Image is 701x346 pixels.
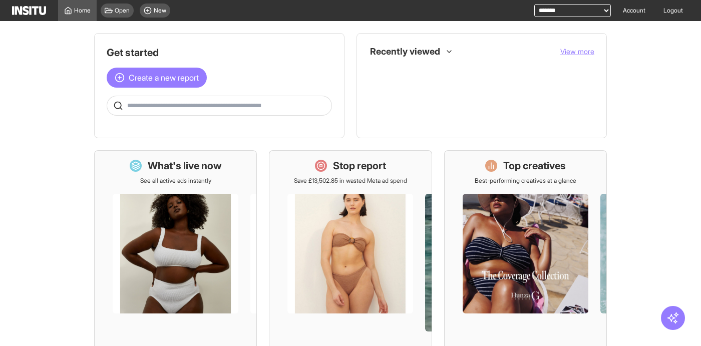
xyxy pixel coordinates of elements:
[107,68,207,88] button: Create a new report
[560,47,594,56] span: View more
[12,6,46,15] img: Logo
[503,159,566,173] h1: Top creatives
[333,159,386,173] h1: Stop report
[129,72,199,84] span: Create a new report
[115,7,130,15] span: Open
[475,177,576,185] p: Best-performing creatives at a glance
[74,7,91,15] span: Home
[560,47,594,57] button: View more
[140,177,211,185] p: See all active ads instantly
[154,7,166,15] span: New
[107,46,332,60] h1: Get started
[148,159,222,173] h1: What's live now
[294,177,407,185] p: Save £13,502.85 in wasted Meta ad spend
